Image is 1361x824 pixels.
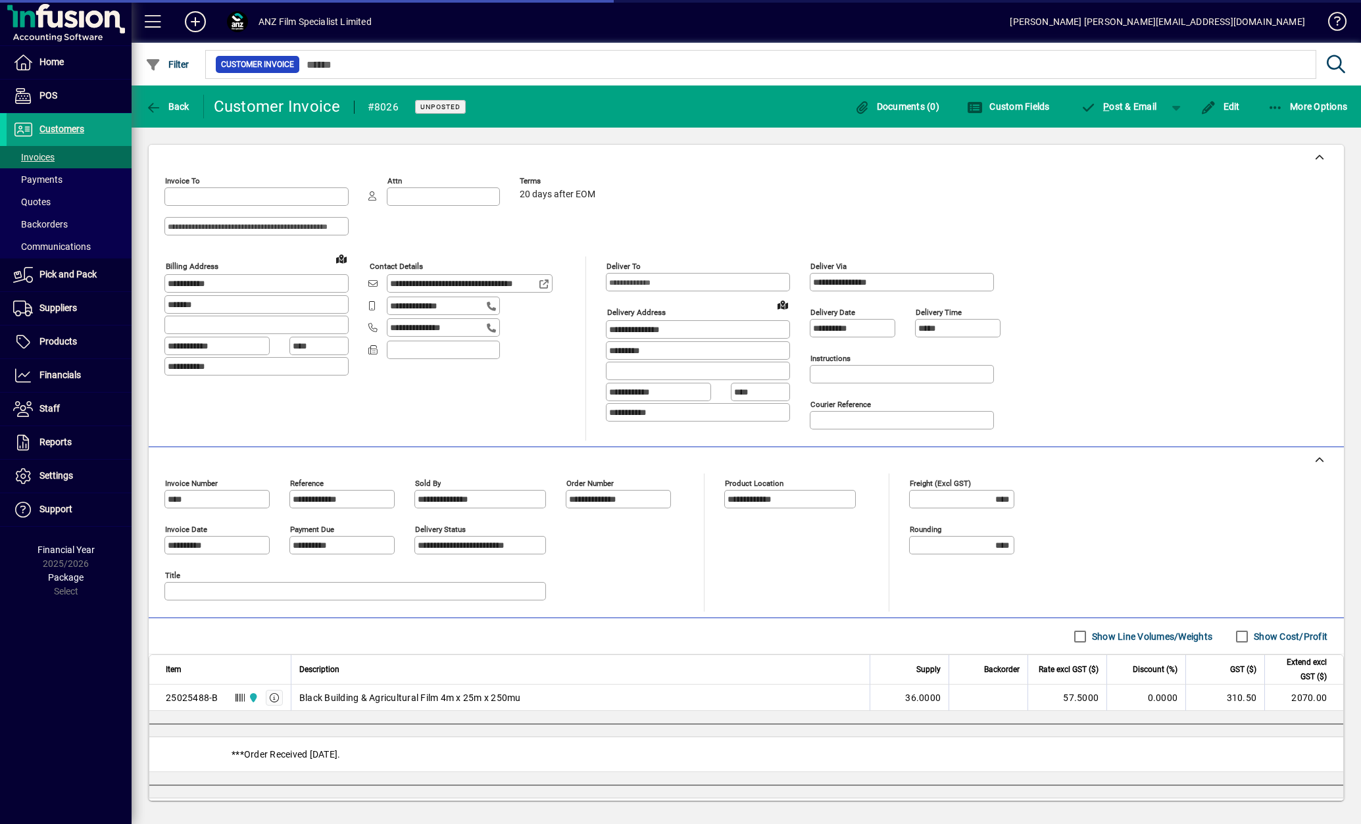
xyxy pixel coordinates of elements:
[245,691,260,705] span: AKL Warehouse
[7,235,132,258] a: Communications
[7,359,132,392] a: Financials
[142,53,193,76] button: Filter
[7,80,132,112] a: POS
[7,393,132,425] a: Staff
[1036,691,1099,704] div: 57.5000
[259,11,372,32] div: ANZ Film Specialist Limited
[1081,101,1157,112] span: ost & Email
[37,545,95,555] span: Financial Year
[7,46,132,79] a: Home
[48,572,84,583] span: Package
[1197,95,1243,118] button: Edit
[290,479,324,488] mat-label: Reference
[1318,3,1345,45] a: Knowledge Base
[7,292,132,325] a: Suppliers
[368,97,399,118] div: #8026
[1103,101,1109,112] span: P
[851,95,943,118] button: Documents (0)
[7,493,132,526] a: Support
[1230,662,1256,677] span: GST ($)
[165,571,180,580] mat-label: Title
[810,400,871,409] mat-label: Courier Reference
[415,479,441,488] mat-label: Sold by
[166,662,182,677] span: Item
[145,59,189,70] span: Filter
[216,10,259,34] button: Profile
[7,326,132,358] a: Products
[967,101,1050,112] span: Custom Fields
[290,525,334,534] mat-label: Payment due
[910,525,941,534] mat-label: Rounding
[520,177,599,185] span: Terms
[132,95,204,118] app-page-header-button: Back
[221,58,294,71] span: Customer Invoice
[13,152,55,162] span: Invoices
[299,662,339,677] span: Description
[916,662,941,677] span: Supply
[39,303,77,313] span: Suppliers
[165,525,207,534] mat-label: Invoice date
[520,189,595,200] span: 20 days after EOM
[174,10,216,34] button: Add
[39,57,64,67] span: Home
[39,269,97,279] span: Pick and Pack
[964,95,1053,118] button: Custom Fields
[1264,95,1351,118] button: More Options
[1010,11,1305,32] div: [PERSON_NAME] [PERSON_NAME][EMAIL_ADDRESS][DOMAIN_NAME]
[13,197,51,207] span: Quotes
[566,479,614,488] mat-label: Order number
[39,370,81,380] span: Financials
[1106,685,1185,711] td: 0.0000
[299,691,521,704] span: Black Building & Agricultural Film 4m x 25m x 250mu
[39,90,57,101] span: POS
[420,103,460,111] span: Unposted
[1273,655,1327,684] span: Extend excl GST ($)
[39,504,72,514] span: Support
[331,248,352,269] a: View on map
[1268,101,1348,112] span: More Options
[810,262,847,271] mat-label: Deliver via
[772,294,793,315] a: View on map
[1200,101,1240,112] span: Edit
[145,101,189,112] span: Back
[1251,630,1327,643] label: Show Cost/Profit
[810,308,855,317] mat-label: Delivery date
[7,191,132,213] a: Quotes
[1264,685,1343,711] td: 2070.00
[905,691,941,704] span: 36.0000
[606,262,641,271] mat-label: Deliver To
[7,426,132,459] a: Reports
[725,479,783,488] mat-label: Product location
[910,479,971,488] mat-label: Freight (excl GST)
[7,213,132,235] a: Backorders
[39,470,73,481] span: Settings
[810,354,851,363] mat-label: Instructions
[387,176,402,185] mat-label: Attn
[165,176,200,185] mat-label: Invoice To
[142,95,193,118] button: Back
[214,96,341,117] div: Customer Invoice
[415,525,466,534] mat-label: Delivery status
[13,241,91,252] span: Communications
[1133,662,1177,677] span: Discount (%)
[916,308,962,317] mat-label: Delivery time
[7,460,132,493] a: Settings
[165,479,218,488] mat-label: Invoice number
[39,403,60,414] span: Staff
[39,437,72,447] span: Reports
[13,219,68,230] span: Backorders
[39,336,77,347] span: Products
[39,124,84,134] span: Customers
[7,168,132,191] a: Payments
[7,146,132,168] a: Invoices
[984,662,1020,677] span: Backorder
[1074,95,1164,118] button: Post & Email
[7,258,132,291] a: Pick and Pack
[1089,630,1212,643] label: Show Line Volumes/Weights
[854,101,939,112] span: Documents (0)
[1039,662,1099,677] span: Rate excl GST ($)
[1185,685,1264,711] td: 310.50
[13,174,62,185] span: Payments
[149,737,1343,771] div: ***Order Received [DATE].
[166,691,218,704] div: 25025488-B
